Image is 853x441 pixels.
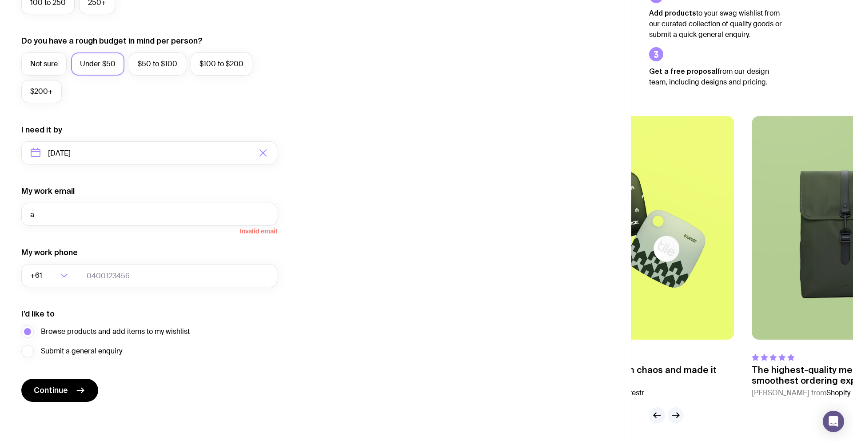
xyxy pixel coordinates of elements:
label: $50 to $100 [129,52,186,76]
label: Do you have a rough budget in mind per person? [21,36,203,46]
input: 0400123456 [78,264,277,287]
span: Submit a general enquiry [41,346,122,357]
p: from our design team, including designs and pricing. [649,66,782,88]
input: Search for option [44,264,58,287]
span: Continue [34,385,68,396]
span: Invalid email [21,226,277,235]
div: Open Intercom Messenger [823,411,844,432]
cite: [PERSON_NAME] from [548,388,734,398]
label: Under $50 [71,52,124,76]
button: Continue [21,379,98,402]
label: I need it by [21,124,62,135]
strong: Add products [649,9,696,17]
label: $100 to $200 [191,52,252,76]
span: +61 [30,264,44,287]
label: I’d like to [21,309,55,319]
label: My work email [21,186,75,196]
input: Select a target date [21,141,277,164]
input: you@email.com [21,203,277,226]
p: to your swag wishlist from our curated collection of quality goods or submit a quick general enqu... [649,8,782,40]
label: Not sure [21,52,67,76]
label: $200+ [21,80,62,103]
div: Search for option [21,264,78,287]
strong: Get a free proposal [649,67,717,75]
span: Investr [622,388,644,397]
label: My work phone [21,247,78,258]
p: Jolly took our merch chaos and made it easy. [548,365,734,386]
span: Browse products and add items to my wishlist [41,326,190,337]
span: Shopify [826,388,850,397]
